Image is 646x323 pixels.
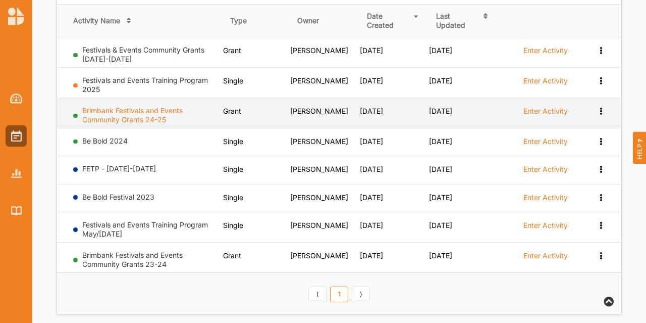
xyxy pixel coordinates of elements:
[11,169,22,177] img: Reports
[360,137,383,146] span: [DATE]
[82,106,183,124] a: Brimbank Festivals and Events Community Grants 24-25
[360,107,383,115] span: [DATE]
[360,193,383,202] span: [DATE]
[523,76,568,85] label: Enter Activity
[523,106,568,121] a: Enter Activity
[290,221,348,229] span: [PERSON_NAME]
[290,165,348,173] span: [PERSON_NAME]
[223,221,243,229] span: Single
[223,165,243,173] span: Single
[223,76,243,85] span: Single
[523,193,568,202] label: Enter Activity
[10,94,23,104] img: Dashboard
[360,165,383,173] span: [DATE]
[223,137,243,146] span: Single
[290,76,348,85] span: [PERSON_NAME]
[429,46,452,55] span: [DATE]
[6,200,27,221] a: Library
[82,136,128,145] a: Be Bold 2024
[223,107,241,115] span: Grant
[523,251,568,266] a: Enter Activity
[523,193,568,208] a: Enter Activity
[82,220,208,238] a: Festivals and Events Training Program May/[DATE]
[82,164,156,173] a: FETP - [DATE]-[DATE]
[290,193,348,202] span: [PERSON_NAME]
[223,251,241,260] span: Grant
[352,287,370,303] a: Next item
[429,221,452,229] span: [DATE]
[290,137,348,146] span: [PERSON_NAME]
[429,165,452,173] span: [DATE]
[8,7,24,25] img: logo
[523,251,568,260] label: Enter Activity
[290,107,348,115] span: [PERSON_NAME]
[429,76,452,85] span: [DATE]
[523,137,568,146] label: Enter Activity
[523,76,568,91] a: Enter Activity
[82,76,208,94] a: Festivals and Events Training Program 2025
[360,251,383,260] span: [DATE]
[523,164,568,179] a: Enter Activity
[6,125,27,147] a: Activities
[523,165,568,174] label: Enter Activity
[429,107,452,115] span: [DATE]
[6,88,27,109] a: Dashboard
[73,16,120,25] div: Activity Name
[82,193,154,201] a: Be Bold Festival 2023
[223,46,241,55] span: Grant
[290,5,360,37] th: Owner
[330,287,348,303] a: 1
[429,251,452,260] span: [DATE]
[11,130,22,142] img: Activities
[223,193,243,202] span: Single
[308,287,327,303] a: Previous item
[11,206,22,215] img: Library
[290,251,348,260] span: [PERSON_NAME]
[523,221,568,230] label: Enter Activity
[523,46,568,55] label: Enter Activity
[429,137,452,146] span: [DATE]
[223,5,290,37] th: Type
[360,76,383,85] span: [DATE]
[436,12,477,30] div: Last Updated
[429,193,452,202] span: [DATE]
[523,136,568,152] a: Enter Activity
[6,163,27,184] a: Reports
[360,46,383,55] span: [DATE]
[82,45,204,63] a: Festivals & Events Community Grants [DATE]-[DATE]
[523,45,568,61] a: Enter Activity
[367,12,408,30] div: Date Created
[523,220,568,236] a: Enter Activity
[523,107,568,116] label: Enter Activity
[360,221,383,229] span: [DATE]
[82,251,183,268] a: Brimbank Festivals and Events Community Grants 23-24
[307,285,372,302] div: Pagination Navigation
[290,46,348,55] span: [PERSON_NAME]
